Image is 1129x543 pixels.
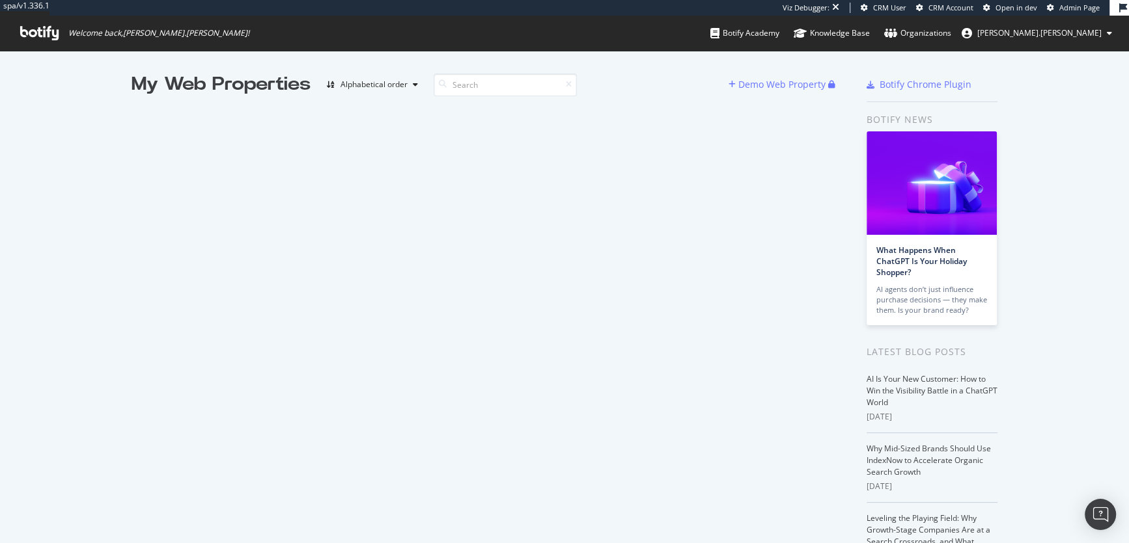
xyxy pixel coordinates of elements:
a: Why Mid-Sized Brands Should Use IndexNow to Accelerate Organic Search Growth [867,443,991,477]
a: Botify Chrome Plugin [867,78,971,91]
div: Open Intercom Messenger [1085,499,1116,530]
input: Search [434,73,577,96]
div: Alphabetical order [341,81,408,88]
div: Botify news [867,113,997,127]
div: AI agents don’t just influence purchase decisions — they make them. Is your brand ready? [876,284,987,315]
a: AI Is Your New Customer: How to Win the Visibility Battle in a ChatGPT World [867,373,997,408]
div: Botify Academy [710,27,779,40]
div: My Web Properties [132,72,311,98]
button: [PERSON_NAME].[PERSON_NAME] [951,23,1122,44]
span: CRM User [873,3,906,12]
div: [DATE] [867,481,997,492]
a: Admin Page [1047,3,1100,13]
span: Open in dev [996,3,1037,12]
button: Alphabetical order [321,74,423,95]
div: [DATE] [867,411,997,423]
img: What Happens When ChatGPT Is Your Holiday Shopper? [867,131,997,235]
div: Organizations [884,27,951,40]
a: Botify Academy [710,16,779,51]
div: Viz Debugger: [783,3,829,13]
span: CRM Account [928,3,973,12]
button: Demo Web Property [729,74,828,95]
a: Knowledge Base [794,16,870,51]
a: What Happens When ChatGPT Is Your Holiday Shopper? [876,245,967,278]
a: CRM Account [916,3,973,13]
span: Welcome back, [PERSON_NAME].[PERSON_NAME] ! [68,28,249,38]
a: Open in dev [983,3,1037,13]
div: Knowledge Base [794,27,870,40]
div: Demo Web Property [738,78,826,91]
div: Botify Chrome Plugin [880,78,971,91]
a: Demo Web Property [729,79,828,90]
a: Organizations [884,16,951,51]
span: Admin Page [1059,3,1100,12]
span: melanie.muller [977,27,1102,38]
div: Latest Blog Posts [867,345,997,359]
a: CRM User [861,3,906,13]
